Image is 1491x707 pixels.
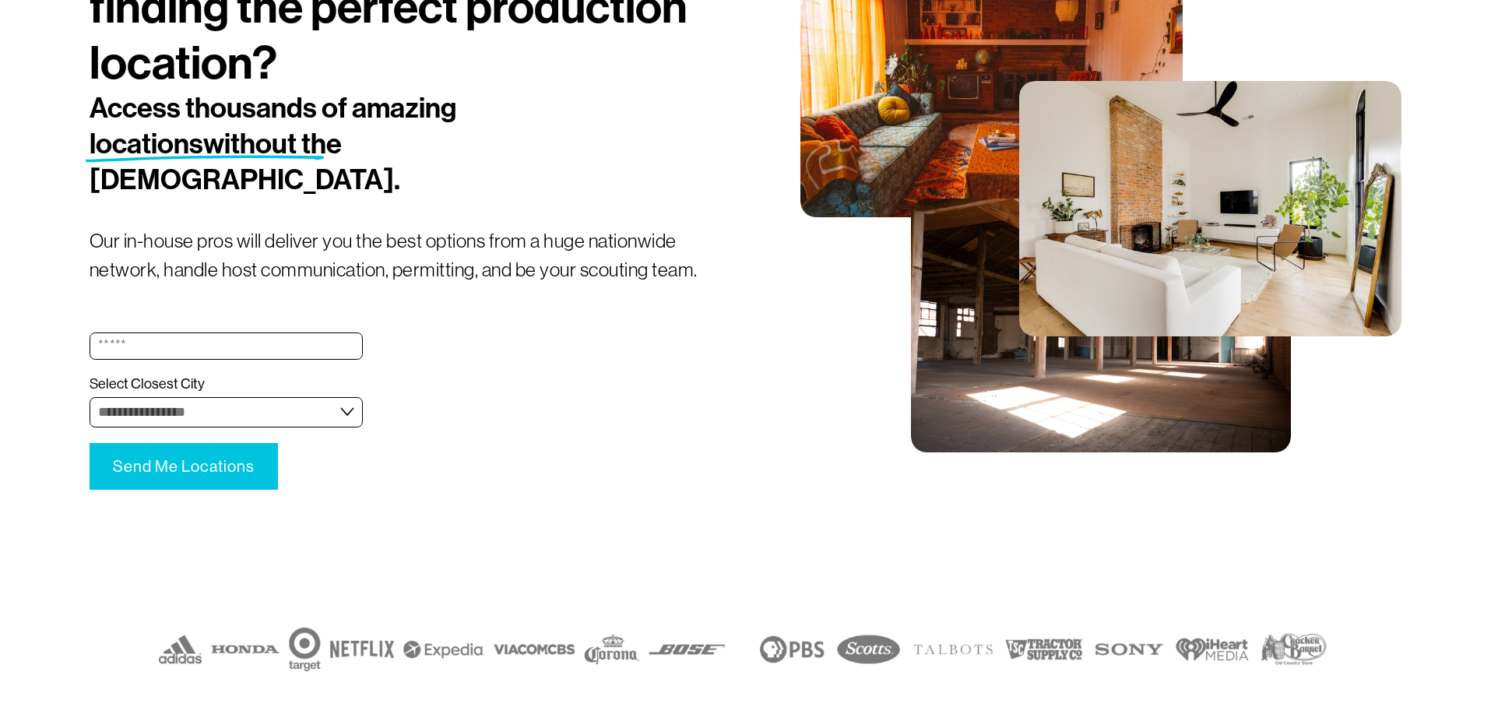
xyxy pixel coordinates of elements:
[90,397,363,427] select: Select Closest City
[90,443,278,490] button: Send Me LocationsSend Me Locations
[90,227,746,285] p: Our in-house pros will deliver you the best options from a huge nationwide network, handle host c...
[90,127,400,197] span: without the [DEMOGRAPHIC_DATA].
[90,375,205,393] span: Select Closest City
[113,457,255,476] span: Send Me Locations
[90,91,636,198] h2: Access thousands of amazing locations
